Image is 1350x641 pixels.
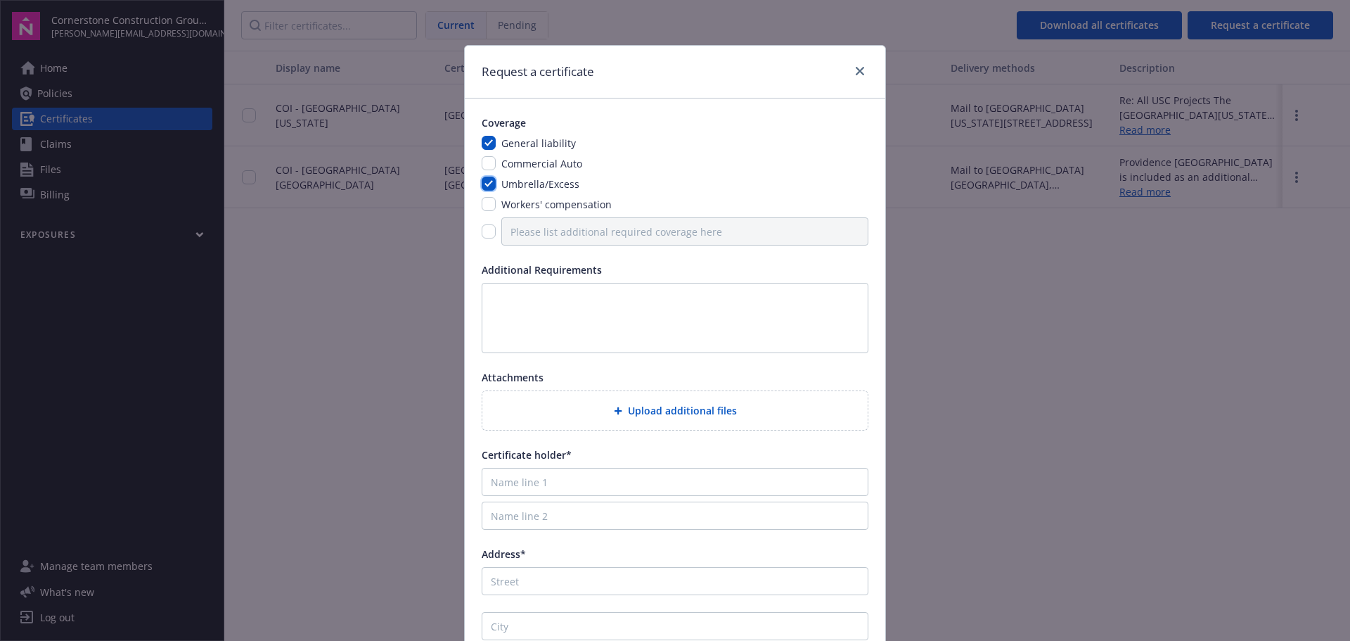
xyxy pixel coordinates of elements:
[482,448,572,462] span: Certificate holder*
[482,567,868,595] input: Street
[482,547,526,561] span: Address*
[482,502,868,530] input: Name line 2
[482,63,594,81] h1: Request a certificate
[482,612,868,640] input: City
[501,137,576,150] span: General liability
[482,371,544,384] span: Attachments
[501,217,868,246] input: Please list additional required coverage here
[482,391,868,431] div: Upload additional files
[851,63,868,80] a: close
[482,468,868,496] input: Name line 1
[501,198,612,211] span: Workers' compensation
[501,157,582,170] span: Commercial Auto
[482,263,602,277] span: Additional Requirements
[628,403,737,418] span: Upload additional files
[482,116,526,129] span: Coverage
[501,177,579,191] span: Umbrella/Excess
